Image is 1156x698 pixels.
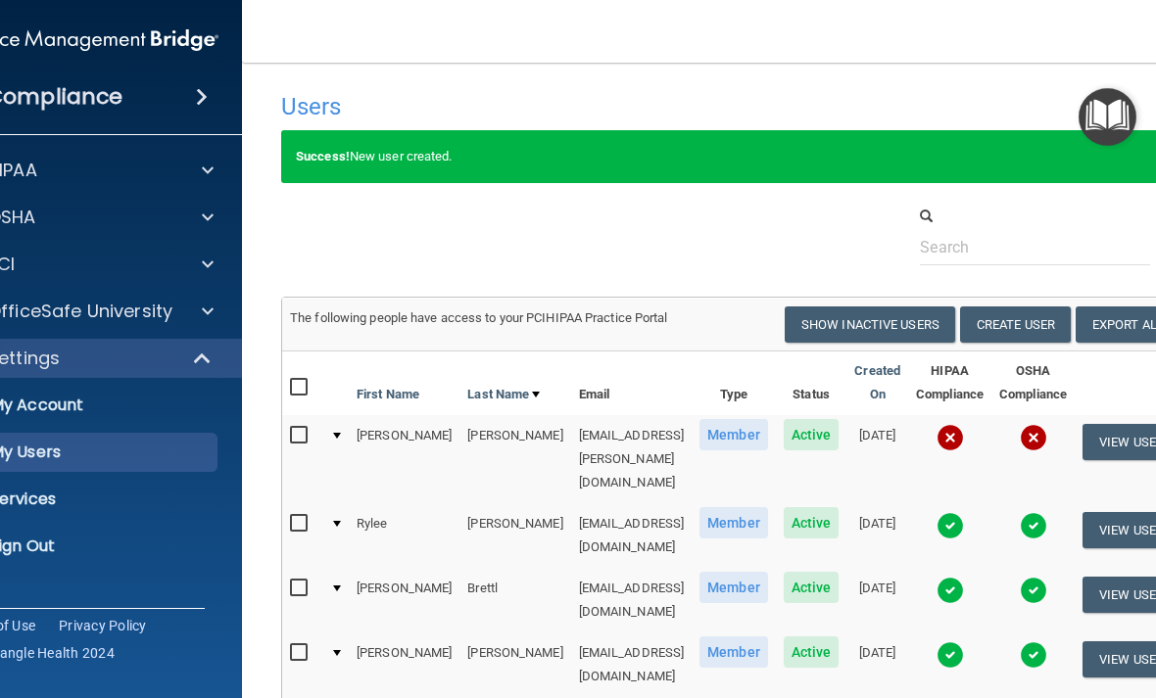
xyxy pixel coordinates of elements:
[59,616,147,635] a: Privacy Policy
[571,568,693,632] td: [EMAIL_ADDRESS][DOMAIN_NAME]
[281,94,798,119] h4: Users
[846,568,908,632] td: [DATE]
[784,507,840,538] span: Active
[459,503,570,568] td: [PERSON_NAME]
[1020,512,1047,539] img: tick.e7d51cea.svg
[937,577,964,604] img: tick.e7d51cea.svg
[937,424,964,451] img: cross.ca9f0e7f.svg
[937,512,964,539] img: tick.e7d51cea.svg
[846,415,908,503] td: [DATE]
[699,507,768,538] span: Member
[357,383,419,406] a: First Name
[459,568,570,632] td: Brettl
[349,632,459,697] td: [PERSON_NAME]
[459,415,570,503] td: [PERSON_NAME]
[349,415,459,503] td: [PERSON_NAME]
[349,503,459,568] td: Rylee
[920,229,1150,265] input: Search
[349,568,459,632] td: [PERSON_NAME]
[1020,577,1047,604] img: tick.e7d51cea.svg
[296,149,350,163] strong: Success!
[784,572,840,603] span: Active
[692,351,776,415] th: Type
[571,503,693,568] td: [EMAIL_ADDRESS][DOMAIN_NAME]
[571,351,693,415] th: Email
[784,419,840,450] span: Active
[699,572,768,603] span: Member
[467,383,540,406] a: Last Name
[1079,88,1136,146] button: Open Resource Center
[846,503,908,568] td: [DATE]
[571,415,693,503] td: [EMAIL_ADDRESS][PERSON_NAME][DOMAIN_NAME]
[908,351,991,415] th: HIPAA Compliance
[776,351,847,415] th: Status
[699,419,768,450] span: Member
[960,306,1071,343] button: Create User
[817,585,1132,664] iframe: Drift Widget Chat Controller
[846,632,908,697] td: [DATE]
[991,351,1075,415] th: OSHA Compliance
[571,632,693,697] td: [EMAIL_ADDRESS][DOMAIN_NAME]
[785,306,955,343] button: Show Inactive Users
[699,636,768,668] span: Member
[784,636,840,668] span: Active
[459,632,570,697] td: [PERSON_NAME]
[854,359,900,406] a: Created On
[290,310,668,325] span: The following people have access to your PCIHIPAA Practice Portal
[1020,424,1047,451] img: cross.ca9f0e7f.svg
